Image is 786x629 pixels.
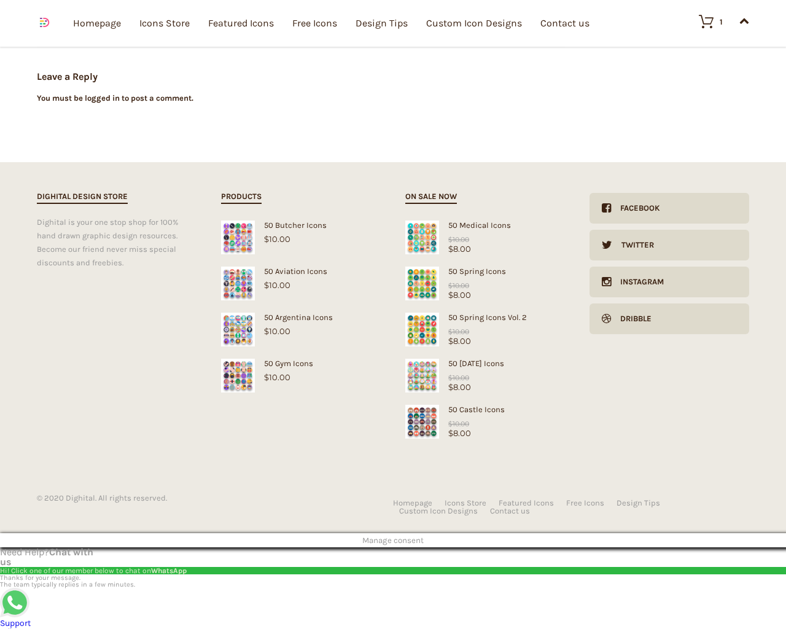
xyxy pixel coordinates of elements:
bdi: 8.00 [448,382,471,392]
bdi: 8.00 [448,290,471,300]
a: 50 Aviation Icons$10.00 [221,267,381,290]
bdi: 10.00 [264,372,290,382]
img: Spring Icons [405,267,439,300]
bdi: 8.00 [448,428,471,438]
span: $ [448,244,453,254]
a: Facebook [589,193,749,224]
div: 50 Argentina Icons [221,313,381,322]
a: Spring Icons50 Spring Icons$8.00 [405,267,565,300]
div: 50 Aviation Icons [221,267,381,276]
div: 50 Spring Icons Vol. 2 [405,313,565,322]
strong: WhatsApp [151,566,187,575]
div: 50 Butcher Icons [221,221,381,230]
a: Custom Icon Designs [399,507,478,515]
span: Manage consent [362,536,424,545]
div: Twitter [612,230,654,260]
a: Contact us [490,507,530,515]
img: Easter Icons [405,359,439,393]
bdi: 8.00 [448,336,471,346]
bdi: 10.00 [448,235,469,244]
div: 1 [720,18,723,26]
div: 50 [DATE] Icons [405,359,565,368]
a: Spring Icons50 Spring Icons Vol. 2$8.00 [405,313,565,346]
a: 50 Butcher Icons$10.00 [221,221,381,244]
bdi: 10.00 [448,281,469,290]
h2: Products [221,190,262,204]
span: $ [448,290,453,300]
span: $ [264,326,269,336]
div: 50 Castle Icons [405,405,565,414]
a: Easter Icons50 [DATE] Icons$8.00 [405,359,565,392]
span: $ [448,373,453,382]
bdi: 10.00 [448,327,469,336]
span: $ [448,327,453,336]
a: Icons Store [445,499,486,507]
a: 1 [687,14,723,29]
span: $ [264,372,269,382]
a: 50 Argentina Icons$10.00 [221,313,381,336]
div: 50 Spring Icons [405,267,565,276]
a: Medical Icons50 Medical Icons$8.00 [405,221,565,254]
div: Instagram [611,267,664,297]
div: Dribble [611,303,652,334]
a: Twitter [589,230,749,260]
h2: On sale now [405,190,457,204]
bdi: 8.00 [448,244,471,254]
span: $ [264,280,269,290]
span: $ [448,420,453,428]
bdi: 10.00 [264,326,290,336]
img: Castle Icons [405,405,439,439]
a: Featured Icons [499,499,554,507]
bdi: 10.00 [264,234,290,244]
bdi: 10.00 [264,280,290,290]
bdi: 10.00 [448,420,469,428]
h2: Dighital Design Store [37,190,128,204]
div: Facebook [611,193,660,224]
div: 50 Gym Icons [221,359,381,368]
a: Design Tips [617,499,660,507]
img: Spring Icons [405,313,439,346]
span: $ [264,234,269,244]
span: $ [448,336,453,346]
div: 50 Medical Icons [405,221,565,230]
a: You must be logged in to post a comment. [37,93,193,103]
a: Homepage [393,499,432,507]
img: Medical Icons [405,221,439,254]
span: $ [448,382,453,392]
a: Instagram [589,267,749,297]
h3: Leave a Reply [37,72,565,88]
a: Free Icons [566,499,604,507]
a: Castle Icons50 Castle Icons$8.00 [405,405,565,438]
div: Dighital is your one stop shop for 100% hand drawn graphic design resources. Become our friend ne... [37,216,196,270]
span: $ [448,428,453,438]
a: Dribble [589,303,749,334]
span: $ [448,235,453,244]
span: $ [448,281,453,290]
div: © 2020 Dighital. All rights reserved. [37,494,393,502]
a: 50 Gym Icons$10.00 [221,359,381,382]
bdi: 10.00 [448,373,469,382]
